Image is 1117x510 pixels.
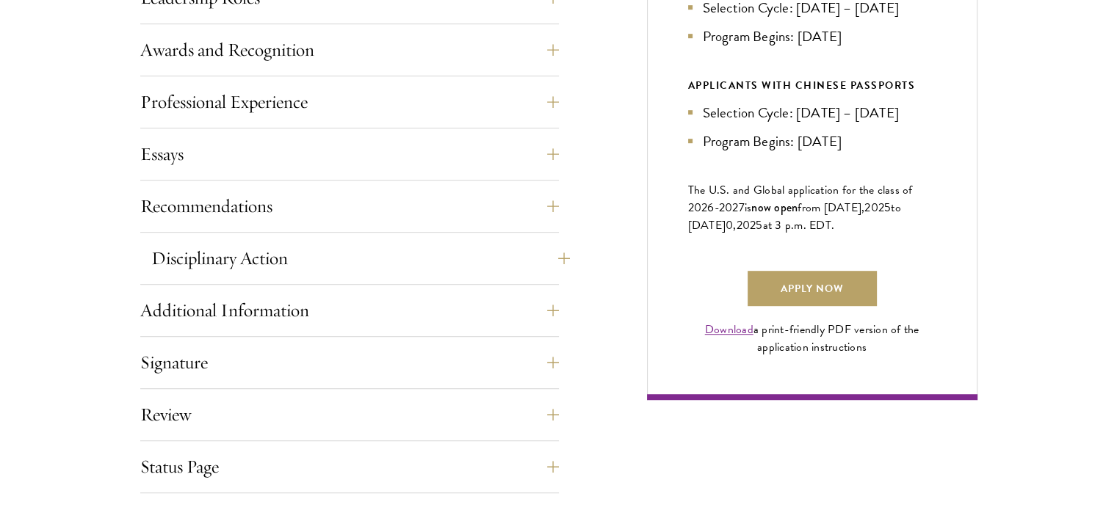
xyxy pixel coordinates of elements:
span: 5 [884,199,891,216]
span: 0 [726,216,733,234]
span: , [733,216,736,234]
button: Awards and Recognition [140,32,559,68]
button: Additional Information [140,293,559,328]
button: Professional Experience [140,84,559,120]
button: Recommendations [140,189,559,224]
button: Disciplinary Action [151,241,570,276]
button: Signature [140,345,559,380]
span: from [DATE], [798,199,864,216]
button: Essays [140,136,559,172]
span: 202 [864,199,884,216]
span: 202 [737,216,756,234]
span: 6 [707,199,714,216]
li: Program Begins: [DATE] [688,131,936,152]
span: at 3 p.m. EDT. [763,216,835,234]
button: Status Page [140,449,559,484]
span: is [745,199,752,216]
div: APPLICANTS WITH CHINESE PASSPORTS [688,76,936,95]
button: Review [140,397,559,432]
span: 7 [739,199,745,216]
span: The U.S. and Global application for the class of 202 [688,181,913,216]
li: Program Begins: [DATE] [688,26,936,47]
span: to [DATE] [688,199,901,234]
span: -202 [715,199,739,216]
a: Download [705,321,753,338]
a: Apply Now [748,271,877,306]
li: Selection Cycle: [DATE] – [DATE] [688,102,936,123]
div: a print-friendly PDF version of the application instructions [688,321,936,356]
span: 5 [756,216,762,234]
span: now open [751,199,798,216]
